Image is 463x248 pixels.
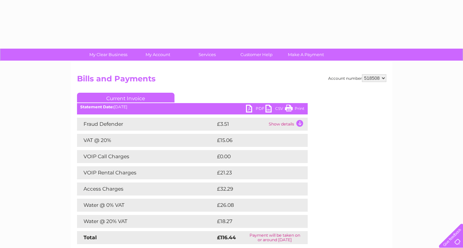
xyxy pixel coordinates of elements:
[131,49,185,61] a: My Account
[246,105,265,114] a: PDF
[77,215,215,228] td: Water @ 20% VAT
[215,150,293,163] td: £0.00
[80,104,114,109] b: Statement Date:
[77,183,215,195] td: Access Charges
[77,93,174,102] a: Current Invoice
[77,134,215,147] td: VAT @ 20%
[77,105,308,109] div: [DATE]
[77,118,215,131] td: Fraud Defender
[267,118,308,131] td: Show details
[77,74,386,87] h2: Bills and Payments
[77,166,215,179] td: VOIP Rental Charges
[82,49,135,61] a: My Clear Business
[215,199,295,212] td: £26.08
[77,150,215,163] td: VOIP Call Charges
[215,183,294,195] td: £32.29
[242,231,307,244] td: Payment will be taken on or around [DATE]
[230,49,283,61] a: Customer Help
[215,118,267,131] td: £3.51
[215,134,294,147] td: £15.06
[279,49,333,61] a: Make A Payment
[328,74,386,82] div: Account number
[217,234,236,241] strong: £116.44
[215,215,294,228] td: £18.27
[285,105,304,114] a: Print
[77,199,215,212] td: Water @ 0% VAT
[265,105,285,114] a: CSV
[180,49,234,61] a: Services
[84,234,97,241] strong: Total
[215,166,294,179] td: £21.23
